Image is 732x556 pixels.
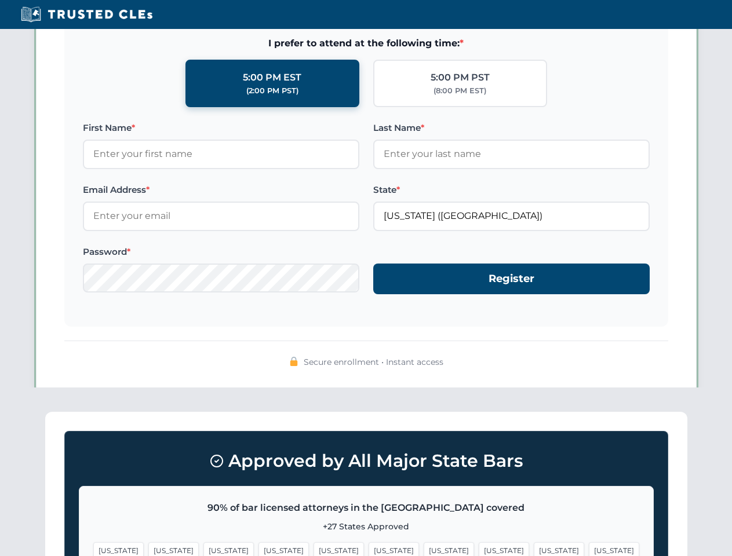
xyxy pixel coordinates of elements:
[83,245,359,259] label: Password
[243,70,301,85] div: 5:00 PM EST
[373,202,650,231] input: Florida (FL)
[83,36,650,51] span: I prefer to attend at the following time:
[83,202,359,231] input: Enter your email
[373,183,650,197] label: State
[289,357,298,366] img: 🔒
[93,500,639,515] p: 90% of bar licensed attorneys in the [GEOGRAPHIC_DATA] covered
[83,183,359,197] label: Email Address
[246,85,298,97] div: (2:00 PM PST)
[17,6,156,23] img: Trusted CLEs
[373,264,650,294] button: Register
[93,520,639,533] p: +27 States Approved
[373,121,650,135] label: Last Name
[79,445,654,477] h3: Approved by All Major State Bars
[431,70,490,85] div: 5:00 PM PST
[83,140,359,169] input: Enter your first name
[434,85,486,97] div: (8:00 PM EST)
[83,121,359,135] label: First Name
[373,140,650,169] input: Enter your last name
[304,356,443,368] span: Secure enrollment • Instant access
